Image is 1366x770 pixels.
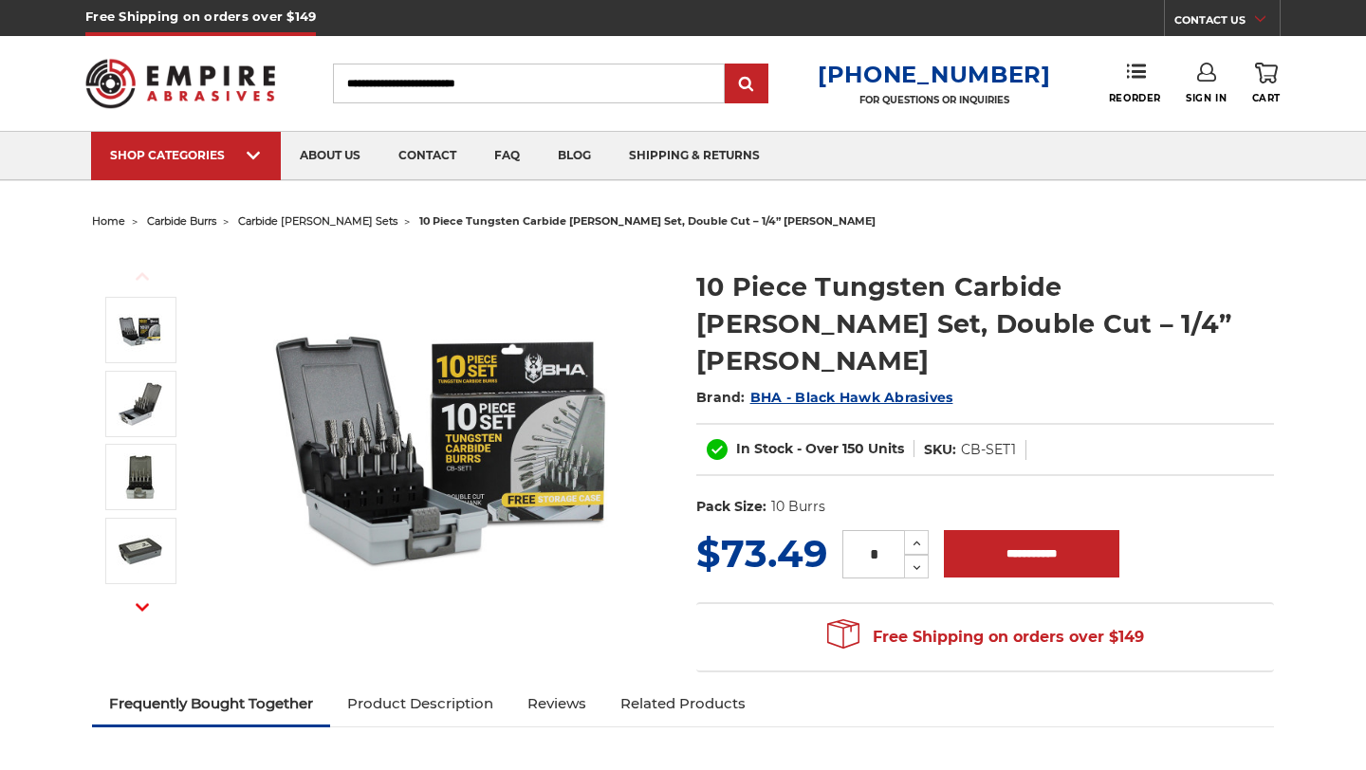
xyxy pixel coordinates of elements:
[330,683,510,724] a: Product Description
[510,683,603,724] a: Reviews
[92,683,330,724] a: Frequently Bought Together
[92,214,125,228] a: home
[961,440,1016,460] dd: CB-SET1
[475,132,539,180] a: faq
[696,530,827,577] span: $73.49
[771,497,825,517] dd: 10 Burrs
[736,440,793,457] span: In Stock
[147,214,216,228] a: carbide burrs
[281,132,379,180] a: about us
[117,453,164,501] img: carbide bit pack
[1109,92,1161,104] span: Reorder
[696,268,1274,379] h1: 10 Piece Tungsten Carbide [PERSON_NAME] Set, Double Cut – 1/4” [PERSON_NAME]
[1252,63,1281,104] a: Cart
[117,380,164,428] img: 10 piece tungsten carbide double cut burr kit
[110,148,262,162] div: SHOP CATEGORIES
[924,440,956,460] dt: SKU:
[539,132,610,180] a: blog
[1174,9,1280,36] a: CONTACT US
[379,132,475,180] a: contact
[120,587,165,628] button: Next
[827,618,1144,656] span: Free Shipping on orders over $149
[117,306,164,354] img: BHA Carbide Burr 10 Piece Set, Double Cut with 1/4" Shanks
[1252,92,1281,104] span: Cart
[818,61,1051,88] a: [PHONE_NUMBER]
[750,389,953,406] a: BHA - Black Hawk Abrasives
[1186,92,1227,104] span: Sign In
[728,65,766,103] input: Submit
[797,440,839,457] span: - Over
[842,440,864,457] span: 150
[419,214,876,228] span: 10 piece tungsten carbide [PERSON_NAME] set, double cut – 1/4” [PERSON_NAME]
[603,683,763,724] a: Related Products
[238,214,397,228] a: carbide [PERSON_NAME] sets
[117,527,164,575] img: burs for metal grinding pack
[696,497,766,517] dt: Pack Size:
[120,256,165,297] button: Previous
[1109,63,1161,103] a: Reorder
[818,94,1051,106] p: FOR QUESTIONS OR INQUIRIES
[696,389,746,406] span: Brand:
[85,46,275,120] img: Empire Abrasives
[610,132,779,180] a: shipping & returns
[255,248,635,628] img: BHA Carbide Burr 10 Piece Set, Double Cut with 1/4" Shanks
[868,440,904,457] span: Units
